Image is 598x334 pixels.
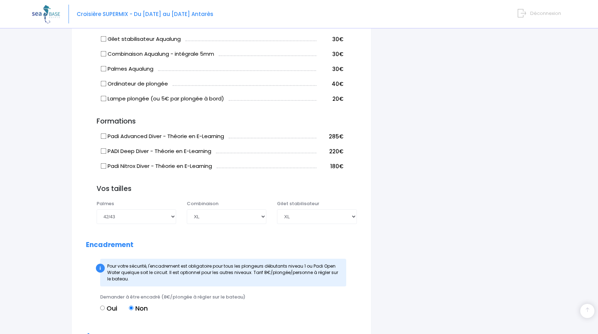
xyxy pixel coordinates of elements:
[101,80,168,88] label: Ordinateur de plongée
[101,132,224,141] label: Padi Advanced Diver - Théorie en E-Learning
[332,80,343,88] span: 40€
[101,50,214,58] label: Combinaison Aqualung - intégrale 5mm
[101,147,211,155] label: PADI Deep Diver - Théorie en E-Learning
[129,306,134,310] input: Non
[97,200,114,207] label: Palmes
[107,263,338,282] span: Pour votre sécurité, l'encadrement est obligatoire pour tous les plongeurs débutants niveau 1 ou ...
[101,65,153,73] label: Palmes Aqualung
[100,96,106,102] input: Lampe plongée (ou 5€ par plongée à bord)
[100,294,245,300] span: Demander à être encadré (8€/plongée à régler sur le bateau)
[100,133,106,139] input: Padi Advanced Diver - Théorie en E-Learning
[129,303,148,313] label: Non
[100,306,105,310] input: Oui
[100,81,106,87] input: Ordinateur de plongée
[329,148,343,155] span: 220€
[530,10,561,17] span: Déconnexion
[100,66,106,72] input: Palmes Aqualung
[329,133,343,140] span: 285€
[101,162,212,170] label: Padi Nitrox Diver - Théorie en E-Learning
[332,65,343,73] span: 30€
[277,200,319,207] label: Gilet stabilisateur
[330,163,343,170] span: 180€
[332,50,343,58] span: 30€
[86,117,357,126] h3: Formations
[332,95,343,103] span: 20€
[100,51,106,57] input: Combinaison Aqualung - intégrale 5mm
[332,35,343,43] span: 30€
[97,185,357,193] h3: Vos tailles
[96,264,105,273] div: i
[101,95,224,103] label: Lampe plongée (ou 5€ par plongée à bord)
[100,148,106,154] input: PADI Deep Diver - Théorie en E-Learning
[86,241,357,249] h2: Encadrement
[100,36,106,42] input: Gilet stabilisateur Aqualung
[187,200,218,207] label: Combinaison
[77,10,213,18] span: Croisière SUPERMIX - Du [DATE] au [DATE] Antarès
[100,303,117,313] label: Oui
[100,163,106,169] input: Padi Nitrox Diver - Théorie en E-Learning
[101,35,181,43] label: Gilet stabilisateur Aqualung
